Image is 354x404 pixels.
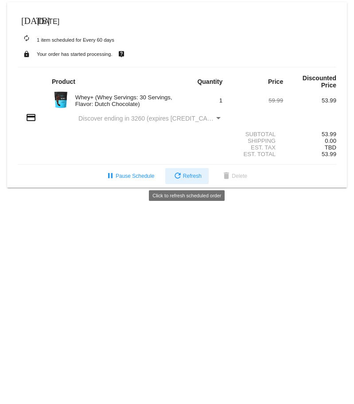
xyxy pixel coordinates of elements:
mat-icon: pause [105,171,116,182]
small: 1 item scheduled for Every 60 days [18,37,114,43]
img: Image-1-Carousel-Whey-2lb-Dutch-Chocolate-no-badge-Transp.png [52,91,70,109]
mat-icon: autorenew [21,33,32,44]
mat-icon: live_help [116,48,127,60]
div: Subtotal [230,131,283,137]
div: 53.99 [283,131,336,137]
button: Delete [214,168,254,184]
div: Whey+ (Whey Servings: 30 Servings, Flavor: Dutch Chocolate) [71,94,177,107]
span: 0.00 [325,137,336,144]
strong: Product [52,78,75,85]
mat-icon: lock [21,48,32,60]
span: 1 [219,97,222,104]
mat-icon: refresh [172,171,183,182]
mat-icon: credit_card [26,112,36,123]
div: 53.99 [283,97,336,104]
span: Delete [221,173,247,179]
button: Pause Schedule [98,168,161,184]
span: 53.99 [322,151,336,157]
div: Est. Tax [230,144,283,151]
span: Discover ending in 3260 (expires [CREDIT_CARD_DATA]) [78,115,239,122]
div: Est. Total [230,151,283,157]
strong: Price [268,78,283,85]
strong: Quantity [197,78,222,85]
mat-icon: [DATE] [21,15,32,25]
button: Refresh [165,168,209,184]
span: Pause Schedule [105,173,154,179]
div: Shipping [230,137,283,144]
span: TBD [325,144,336,151]
mat-icon: delete [221,171,232,182]
small: Your order has started processing. [37,51,113,57]
strong: Discounted Price [303,75,336,89]
div: 59.99 [230,97,283,104]
mat-select: Payment Method [78,115,222,122]
span: Refresh [172,173,202,179]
